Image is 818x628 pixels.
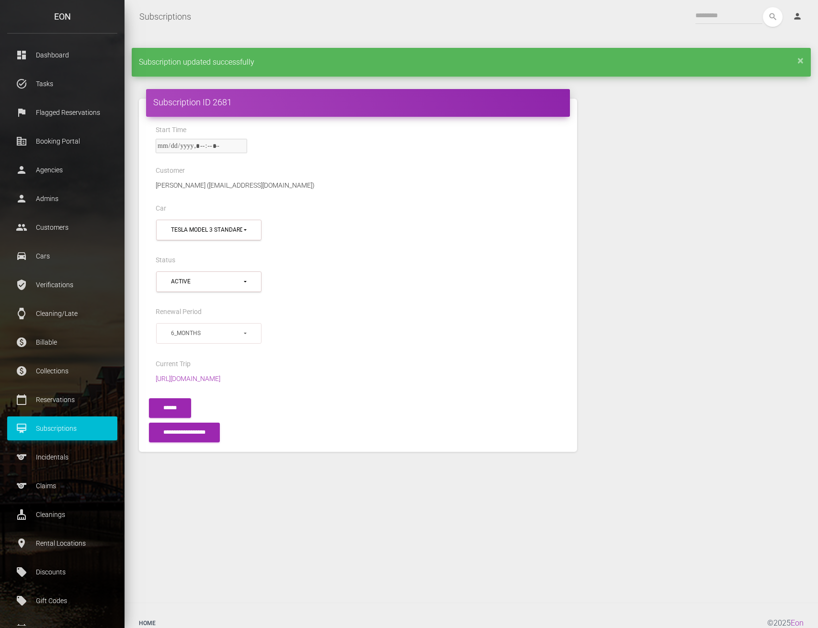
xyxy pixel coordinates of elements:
p: Billable [14,335,110,349]
a: [URL][DOMAIN_NAME] [148,375,227,382]
a: local_offer Gift Codes [7,589,117,613]
p: Collections [14,364,110,378]
p: Agencies [14,163,110,177]
div: Subscription updated successfully [132,48,811,77]
p: Cars [14,249,110,263]
div: active [171,278,242,286]
p: Admins [14,191,110,206]
label: Start Time [156,125,186,135]
button: search [763,7,783,27]
a: card_membership Subscriptions [7,416,117,440]
p: Reservations [14,392,110,407]
p: Discounts [14,565,110,579]
a: verified_user Verifications [7,273,117,297]
a: people Customers [7,215,117,239]
h4: Subscription ID 2681 [153,96,563,108]
p: Tasks [14,77,110,91]
div: Tesla Model 3 Standard Plus (ZH8Y3B in 85201) [171,226,242,234]
button: 6_months [156,323,261,344]
a: person Admins [7,187,117,211]
a: corporate_fare Booking Portal [7,129,117,153]
a: sports Incidentals [7,445,117,469]
p: Booking Portal [14,134,110,148]
a: dashboard Dashboard [7,43,117,67]
a: Eon [791,618,804,628]
p: Incidentals [14,450,110,464]
p: Dashboard [14,48,110,62]
a: × [797,57,804,63]
a: task_alt Tasks [7,72,117,96]
i: person [793,11,802,21]
p: Rental Locations [14,536,110,550]
div: [PERSON_NAME] ([EMAIL_ADDRESS][DOMAIN_NAME]) [148,179,568,191]
p: Subscriptions [14,421,110,436]
a: paid Billable [7,330,117,354]
p: Gift Codes [14,594,110,608]
p: Verifications [14,278,110,292]
label: Car [156,204,166,213]
div: 6_months [171,329,242,337]
a: paid Collections [7,359,117,383]
label: Customer [156,166,185,176]
a: sports Claims [7,474,117,498]
label: Status [156,256,175,265]
label: Current Trip [156,359,191,369]
a: person Agencies [7,158,117,182]
a: cleaning_services Cleanings [7,503,117,527]
a: Subscriptions [139,5,191,29]
p: Customers [14,220,110,235]
p: Flagged Reservations [14,105,110,120]
a: calendar_today Reservations [7,388,117,412]
button: Tesla Model 3 Standard Plus (ZH8Y3B in 85201) [156,220,261,240]
p: Cleaning/Late [14,306,110,321]
a: watch Cleaning/Late [7,302,117,325]
a: drive_eta Cars [7,244,117,268]
p: Claims [14,479,110,493]
a: flag Flagged Reservations [7,101,117,124]
label: Renewal Period [156,307,202,317]
p: Cleanings [14,507,110,522]
a: local_offer Discounts [7,560,117,584]
a: place Rental Locations [7,531,117,555]
a: person [785,7,811,26]
button: active [156,271,261,292]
